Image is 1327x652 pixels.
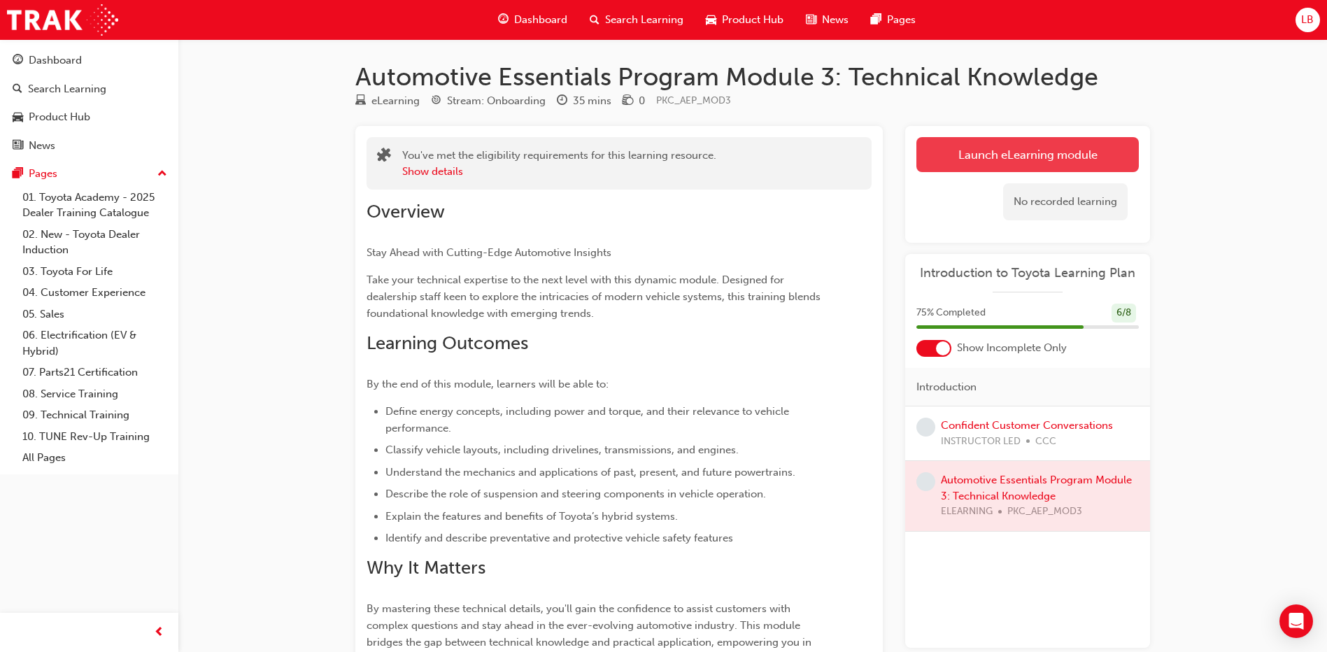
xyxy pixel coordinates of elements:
a: 03. Toyota For Life [17,261,173,283]
span: Take your technical expertise to the next level with this dynamic module. Designed for dealership... [367,274,823,320]
span: Learning Outcomes [367,332,528,354]
div: Duration [557,92,611,110]
span: learningRecordVerb_NONE-icon [916,418,935,437]
div: 6 / 8 [1112,304,1136,323]
img: Trak [7,4,118,36]
span: news-icon [806,11,816,29]
span: clock-icon [557,95,567,108]
span: learningResourceType_ELEARNING-icon [355,95,366,108]
a: guage-iconDashboard [487,6,579,34]
span: search-icon [13,83,22,96]
div: Search Learning [28,81,106,97]
span: Product Hub [722,12,783,28]
a: Dashboard [6,48,173,73]
a: news-iconNews [795,6,860,34]
a: pages-iconPages [860,6,927,34]
span: 75 % Completed [916,305,986,321]
span: news-icon [13,140,23,153]
div: 35 mins [573,93,611,109]
a: Launch eLearning module [916,137,1139,172]
a: All Pages [17,447,173,469]
a: News [6,133,173,159]
a: search-iconSearch Learning [579,6,695,34]
button: DashboardSearch LearningProduct HubNews [6,45,173,161]
span: Stay Ahead with Cutting-Edge Automotive Insights [367,246,611,259]
span: target-icon [431,95,441,108]
span: LB [1301,12,1314,28]
span: learningRecordVerb_NONE-icon [916,472,935,491]
a: Search Learning [6,76,173,102]
div: Pages [29,166,57,182]
div: News [29,138,55,154]
div: eLearning [371,93,420,109]
a: Introduction to Toyota Learning Plan [916,265,1139,281]
span: Define energy concepts, including power and torque, and their relevance to vehicle performance. [385,405,792,434]
span: Overview [367,201,445,222]
span: Pages [887,12,916,28]
a: 01. Toyota Academy - 2025 Dealer Training Catalogue [17,187,173,224]
span: News [822,12,849,28]
span: Why It Matters [367,557,485,579]
div: Stream [431,92,546,110]
div: Price [623,92,645,110]
div: You've met the eligibility requirements for this learning resource. [402,148,716,179]
button: LB [1296,8,1320,32]
div: 0 [639,93,645,109]
span: car-icon [13,111,23,124]
div: Stream: Onboarding [447,93,546,109]
a: 08. Service Training [17,383,173,405]
span: search-icon [590,11,599,29]
div: Type [355,92,420,110]
a: 04. Customer Experience [17,282,173,304]
span: guage-icon [13,55,23,67]
span: pages-icon [871,11,881,29]
a: 10. TUNE Rev-Up Training [17,426,173,448]
span: prev-icon [154,624,164,642]
a: 07. Parts21 Certification [17,362,173,383]
a: car-iconProduct Hub [695,6,795,34]
span: Dashboard [514,12,567,28]
span: Search Learning [605,12,683,28]
span: money-icon [623,95,633,108]
h1: Automotive Essentials Program Module 3: Technical Knowledge [355,62,1150,92]
span: Understand the mechanics and applications of past, present, and future powertrains. [385,466,795,479]
span: guage-icon [498,11,509,29]
button: Pages [6,161,173,187]
a: 02. New - Toyota Dealer Induction [17,224,173,261]
a: Confident Customer Conversations [941,419,1113,432]
a: Product Hub [6,104,173,130]
span: car-icon [706,11,716,29]
span: pages-icon [13,168,23,180]
span: Describe the role of suspension and steering components in vehicle operation. [385,488,766,500]
a: 09. Technical Training [17,404,173,426]
a: 05. Sales [17,304,173,325]
span: Identify and describe preventative and protective vehicle safety features [385,532,733,544]
span: Explain the features and benefits of Toyota’s hybrid systems. [385,510,678,523]
span: Introduction [916,379,977,395]
a: 06. Electrification (EV & Hybrid) [17,325,173,362]
div: Dashboard [29,52,82,69]
span: up-icon [157,165,167,183]
span: puzzle-icon [377,149,391,165]
div: No recorded learning [1003,183,1128,220]
span: By the end of this module, learners will be able to: [367,378,609,390]
div: Open Intercom Messenger [1279,604,1313,638]
span: INSTRUCTOR LED [941,434,1021,450]
div: Product Hub [29,109,90,125]
span: Learning resource code [656,94,731,106]
span: CCC [1035,434,1056,450]
span: Classify vehicle layouts, including drivelines, transmissions, and engines. [385,444,739,456]
button: Show details [402,164,463,180]
span: Show Incomplete Only [957,340,1067,356]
